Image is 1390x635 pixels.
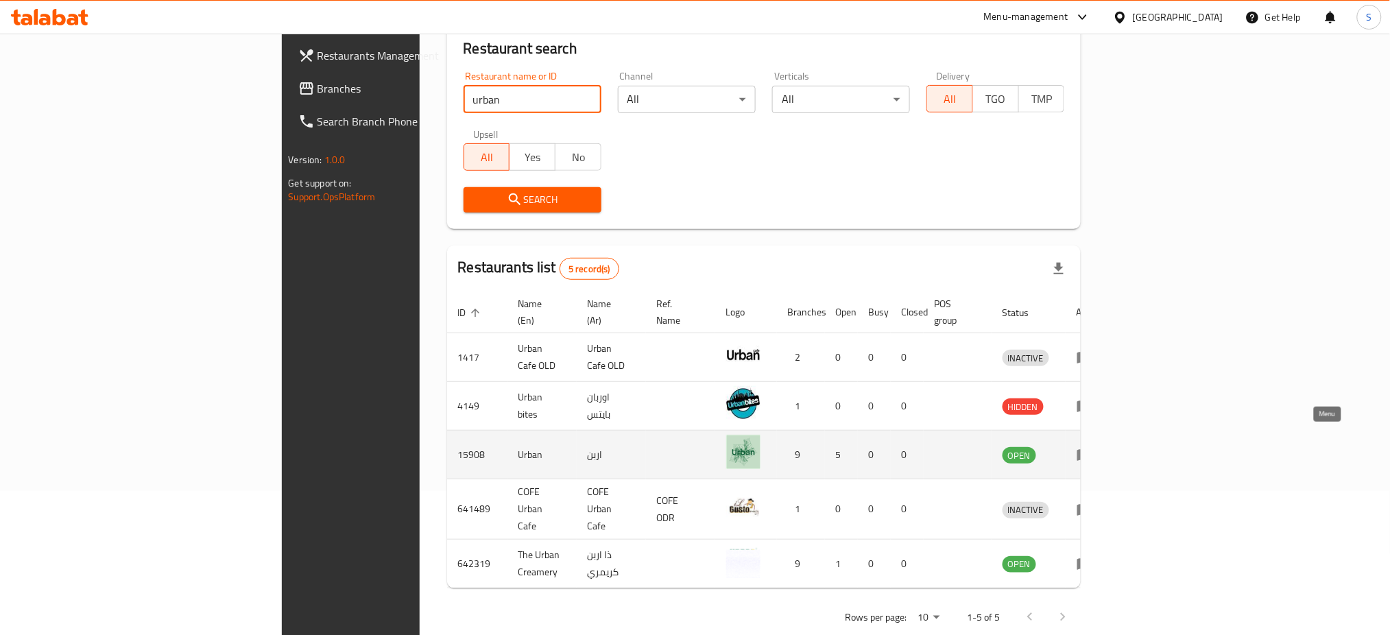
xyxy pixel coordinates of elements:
[726,386,760,420] img: Urban bites
[845,609,907,626] p: Rows per page:
[926,85,973,112] button: All
[858,382,891,431] td: 0
[891,540,924,588] td: 0
[891,291,924,333] th: Closed
[1077,501,1102,518] div: Menu
[1133,10,1223,25] div: [GEOGRAPHIC_DATA]
[1367,10,1372,25] span: S
[1066,291,1113,333] th: Action
[726,544,760,578] img: The Urban Creamery
[475,191,590,208] span: Search
[518,296,560,328] span: Name (En)
[447,291,1113,588] table: enhanced table
[464,86,601,113] input: Search for restaurant name or ID..
[777,479,825,540] td: 1
[1077,555,1102,572] div: Menu
[891,431,924,479] td: 0
[726,435,760,469] img: Urban
[464,187,601,213] button: Search
[891,382,924,431] td: 0
[777,291,825,333] th: Branches
[657,296,699,328] span: Ref. Name
[1077,349,1102,366] div: Menu
[317,113,503,130] span: Search Branch Phone
[507,540,577,588] td: The Urban Creamery
[507,479,577,540] td: COFE Urban Cafe
[1003,448,1036,464] span: OPEN
[933,89,968,109] span: All
[777,333,825,382] td: 2
[577,540,646,588] td: ذا اربن كريمري
[287,105,514,138] a: Search Branch Phone
[858,479,891,540] td: 0
[458,257,619,280] h2: Restaurants list
[1024,89,1059,109] span: TMP
[858,291,891,333] th: Busy
[777,431,825,479] td: 9
[509,143,555,171] button: Yes
[825,291,858,333] th: Open
[1042,252,1075,285] div: Export file
[967,609,1000,626] p: 1-5 of 5
[777,540,825,588] td: 9
[726,490,760,524] img: COFE Urban Cafe
[858,540,891,588] td: 0
[561,147,596,167] span: No
[464,143,510,171] button: All
[1003,502,1049,518] span: INACTIVE
[289,188,376,206] a: Support.OpsPlatform
[1003,399,1044,415] span: HIDDEN
[1003,304,1047,321] span: Status
[825,479,858,540] td: 0
[470,147,505,167] span: All
[458,304,484,321] span: ID
[317,47,503,64] span: Restaurants Management
[1003,556,1036,573] div: OPEN
[984,9,1068,25] div: Menu-management
[289,151,322,169] span: Version:
[891,333,924,382] td: 0
[825,382,858,431] td: 0
[1003,398,1044,415] div: HIDDEN
[577,382,646,431] td: اوربان بايتس
[555,143,601,171] button: No
[1003,350,1049,366] span: INACTIVE
[618,86,756,113] div: All
[507,333,577,382] td: Urban Cafe OLD
[825,540,858,588] td: 1
[577,479,646,540] td: COFE Urban Cafe
[858,431,891,479] td: 0
[577,333,646,382] td: Urban Cafe OLD
[577,431,646,479] td: اربن
[464,38,1065,59] h2: Restaurant search
[560,258,619,280] div: Total records count
[715,291,777,333] th: Logo
[726,337,760,372] img: Urban Cafe OLD
[287,72,514,105] a: Branches
[324,151,346,169] span: 1.0.0
[858,333,891,382] td: 0
[317,80,503,97] span: Branches
[979,89,1014,109] span: TGO
[891,479,924,540] td: 0
[560,263,619,276] span: 5 record(s)
[588,296,630,328] span: Name (Ar)
[646,479,715,540] td: COFE ODR
[912,608,945,628] div: Rows per page:
[1018,85,1065,112] button: TMP
[289,174,352,192] span: Get support on:
[287,39,514,72] a: Restaurants Management
[772,86,910,113] div: All
[935,296,975,328] span: POS group
[825,431,858,479] td: 5
[825,333,858,382] td: 0
[507,431,577,479] td: Urban
[1003,556,1036,572] span: OPEN
[1077,398,1102,414] div: Menu
[936,71,970,81] label: Delivery
[507,382,577,431] td: Urban bites
[515,147,550,167] span: Yes
[777,382,825,431] td: 1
